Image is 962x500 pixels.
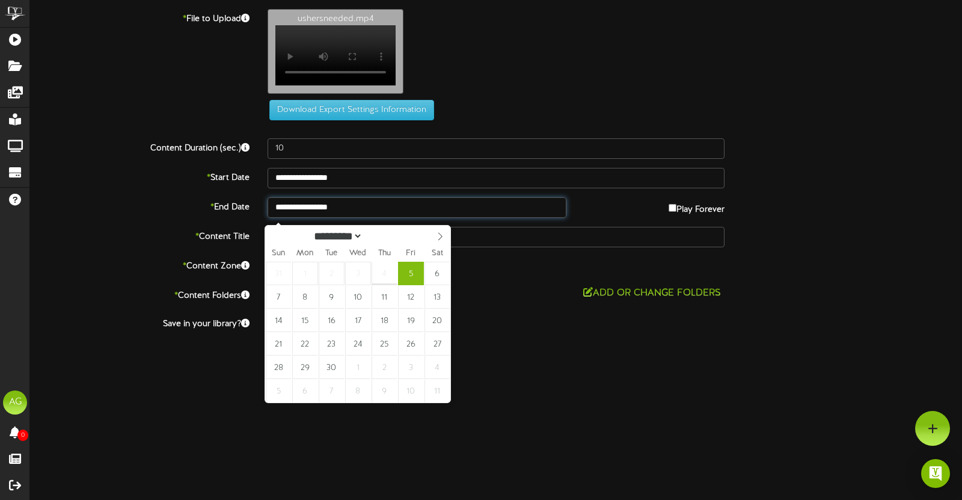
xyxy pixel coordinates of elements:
[318,250,345,258] span: Tue
[21,256,259,273] label: Content Zone
[345,285,371,309] span: September 10, 2025
[424,332,450,356] span: September 27, 2025
[292,309,318,332] span: September 15, 2025
[345,332,371,356] span: September 24, 2025
[17,430,28,441] span: 0
[269,100,434,120] button: Download Export Settings Information
[372,379,397,403] span: October 9, 2025
[268,227,725,247] input: Title of this Content
[266,285,292,309] span: September 7, 2025
[292,332,318,356] span: September 22, 2025
[345,262,371,285] span: September 3, 2025
[398,309,424,332] span: September 19, 2025
[345,356,371,379] span: October 1, 2025
[319,356,345,379] span: September 30, 2025
[372,332,397,356] span: September 25, 2025
[319,285,345,309] span: September 9, 2025
[292,262,318,285] span: September 1, 2025
[424,356,450,379] span: October 4, 2025
[398,285,424,309] span: September 12, 2025
[424,309,450,332] span: September 20, 2025
[372,309,397,332] span: September 18, 2025
[266,262,292,285] span: August 31, 2025
[372,285,397,309] span: September 11, 2025
[372,262,397,285] span: September 4, 2025
[319,262,345,285] span: September 2, 2025
[319,379,345,403] span: October 7, 2025
[266,332,292,356] span: September 21, 2025
[345,379,371,403] span: October 8, 2025
[21,227,259,243] label: Content Title
[397,250,424,258] span: Fri
[424,262,450,285] span: September 6, 2025
[265,250,292,258] span: Sun
[345,250,371,258] span: Wed
[21,9,259,25] label: File to Upload
[580,286,725,301] button: Add or Change Folders
[319,309,345,332] span: September 16, 2025
[319,332,345,356] span: September 23, 2025
[292,285,318,309] span: September 8, 2025
[424,379,450,403] span: October 11, 2025
[371,250,397,258] span: Thu
[398,332,424,356] span: September 26, 2025
[266,309,292,332] span: September 14, 2025
[345,309,371,332] span: September 17, 2025
[275,25,396,85] video: Your browser does not support HTML5 video.
[21,138,259,155] label: Content Duration (sec.)
[372,356,397,379] span: October 2, 2025
[292,379,318,403] span: October 6, 2025
[363,230,406,242] input: Year
[424,285,450,309] span: September 13, 2025
[21,314,259,330] label: Save in your library?
[3,390,27,415] div: AG
[292,250,318,258] span: Mon
[21,168,259,184] label: Start Date
[266,379,292,403] span: October 5, 2025
[398,356,424,379] span: October 3, 2025
[266,356,292,379] span: September 28, 2025
[292,356,318,379] span: September 29, 2025
[21,286,259,302] label: Content Folders
[263,105,434,114] a: Download Export Settings Information
[21,197,259,214] label: End Date
[398,262,424,285] span: September 5, 2025
[669,197,725,216] label: Play Forever
[424,250,450,258] span: Sat
[921,459,950,488] div: Open Intercom Messenger
[669,204,676,212] input: Play Forever
[398,379,424,403] span: October 10, 2025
